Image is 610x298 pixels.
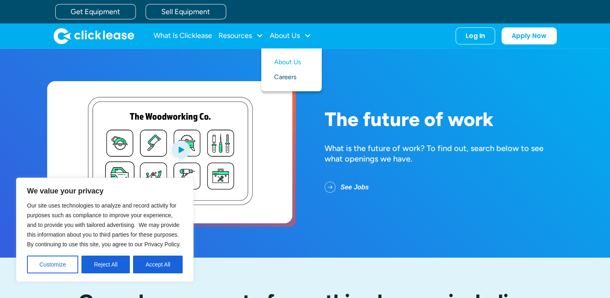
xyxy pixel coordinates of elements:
a: Apply Now [502,27,557,44]
a: home [54,28,134,44]
div: We value your privacy [16,178,194,282]
div: Resources [219,28,263,44]
div: What is the future of work? To find out, search below to see what openings we have. [325,143,563,164]
span: Our site uses technologies to analyze and record activity for purposes such as compliance to impr... [27,202,181,248]
img: Blue play button logo on a light blue circular background [170,138,192,161]
h1: The future of work [325,109,563,130]
a: What Is Clicklease [154,28,212,44]
a: Get Equipment [55,4,136,19]
a: Sell Equipment [146,4,226,19]
div: Log In [466,32,485,40]
div: About Us [270,28,311,44]
a: See Jobs [325,177,382,198]
button: Accept All [133,256,183,273]
a: Careers [274,70,309,85]
button: Customize [27,256,78,273]
a: open lightbox [47,81,292,223]
a: About Us [274,55,309,70]
nav: About Us [261,48,322,91]
img: Clicklease logo [54,28,134,44]
p: We value your privacy [27,186,183,196]
button: Reject All [81,256,130,273]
